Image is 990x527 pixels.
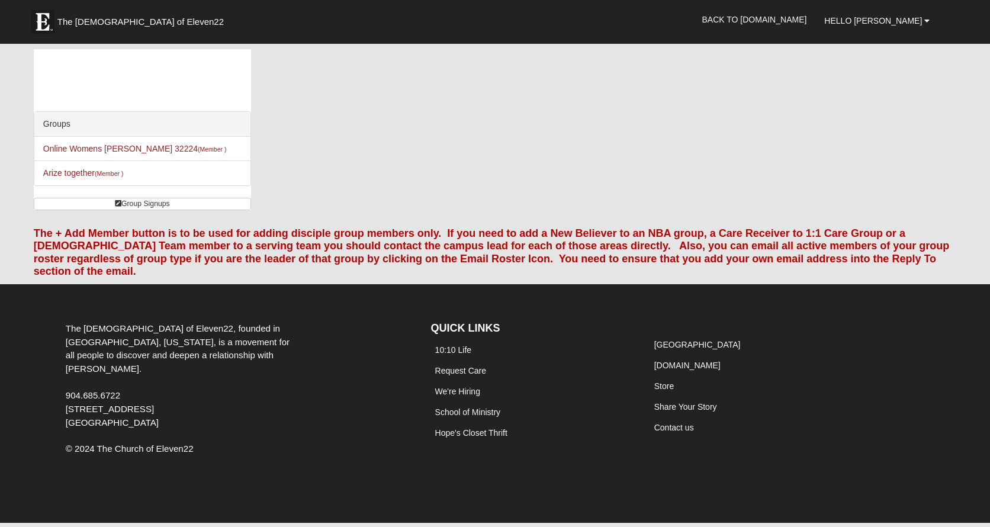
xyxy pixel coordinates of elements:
[34,112,250,137] div: Groups
[435,407,500,417] a: School of Ministry
[654,402,717,412] a: Share Your Story
[66,417,159,428] span: [GEOGRAPHIC_DATA]
[824,16,922,25] span: Hello [PERSON_NAME]
[654,340,741,349] a: [GEOGRAPHIC_DATA]
[34,227,949,278] font: The + Add Member button is to be used for adding disciple group members only. If you need to add ...
[815,6,938,36] a: Hello [PERSON_NAME]
[43,168,124,178] a: Arize together(Member )
[435,428,507,438] a: Hope's Closet Thrift
[654,423,694,432] a: Contact us
[435,387,480,396] a: We're Hiring
[34,198,251,210] a: Group Signups
[57,322,300,430] div: The [DEMOGRAPHIC_DATA] of Eleven22, founded in [GEOGRAPHIC_DATA], [US_STATE], is a movement for a...
[431,322,632,335] h4: QUICK LINKS
[95,170,123,177] small: (Member )
[57,16,224,28] span: The [DEMOGRAPHIC_DATA] of Eleven22
[435,345,472,355] a: 10:10 Life
[66,444,194,454] span: © 2024 The Church of Eleven22
[43,144,227,153] a: Online Womens [PERSON_NAME] 32224(Member )
[198,146,226,153] small: (Member )
[693,5,816,34] a: Back to [DOMAIN_NAME]
[25,4,262,34] a: The [DEMOGRAPHIC_DATA] of Eleven22
[654,381,674,391] a: Store
[435,366,486,375] a: Request Care
[31,10,54,34] img: Eleven22 logo
[654,361,721,370] a: [DOMAIN_NAME]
